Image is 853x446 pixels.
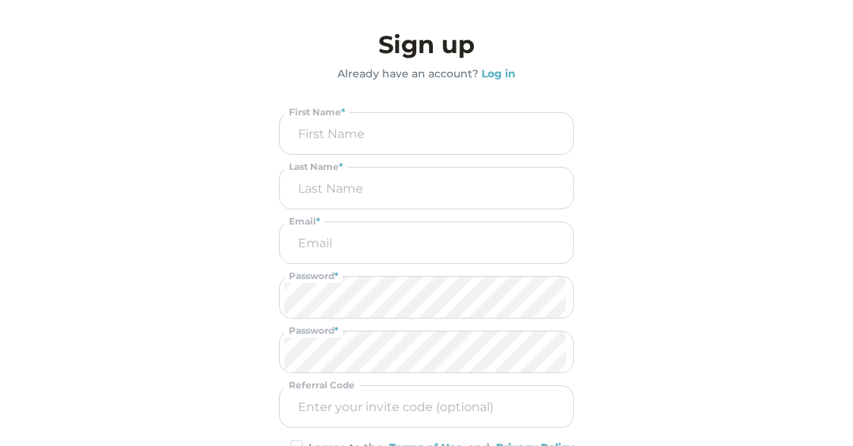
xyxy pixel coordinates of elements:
[284,222,569,263] input: Email
[284,160,347,174] div: Last Name
[284,215,325,228] div: Email
[284,378,359,392] div: Referral Code
[284,105,350,119] div: First Name
[337,66,478,82] div: Already have an account?
[284,113,569,154] input: First Name
[284,269,343,283] div: Password
[284,168,569,209] input: Last Name
[284,324,343,338] div: Password
[279,27,574,63] h3: Sign up
[284,386,569,427] input: Enter your invite code (optional)
[481,67,516,80] strong: Log in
